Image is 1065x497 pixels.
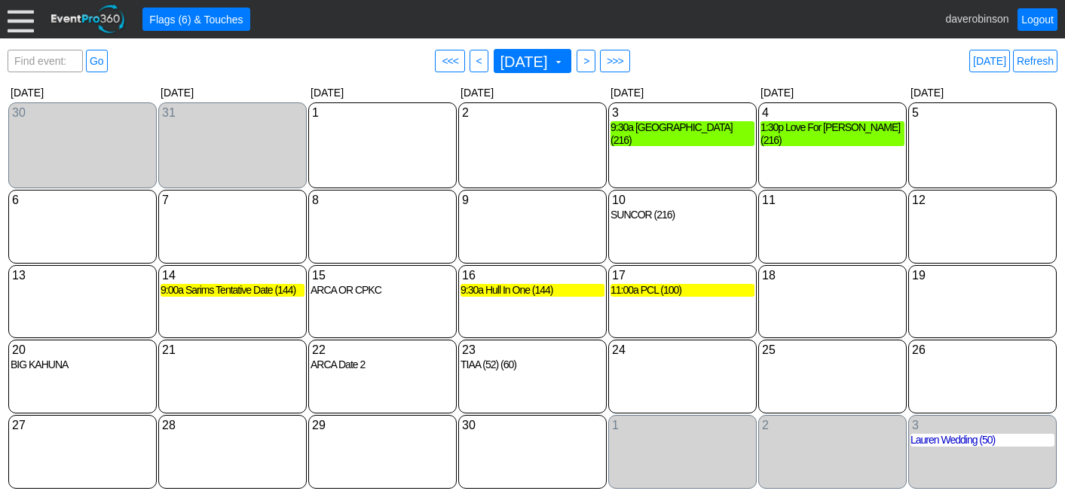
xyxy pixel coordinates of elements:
a: Logout [1018,8,1057,31]
div: Lauren Wedding (50) [910,434,1054,447]
div: ARCA OR CPKC [311,284,454,297]
div: Show menu [461,105,604,121]
div: Show menu [461,192,604,209]
img: EventPro360 [49,2,127,36]
span: > [580,53,592,69]
div: Show menu [910,105,1054,121]
div: Show menu [311,192,454,209]
div: Show menu [161,342,305,358]
a: Refresh [1013,50,1057,72]
div: Show menu [611,192,754,209]
div: Show menu [11,105,155,121]
div: 1:30p Love For [PERSON_NAME] (216) [760,121,904,147]
span: Flags (6) & Touches [146,11,246,27]
div: Show menu [760,417,904,434]
div: Show menu [760,192,904,209]
span: Find event: enter title [11,50,79,87]
div: 9:00a Sarims Tentative Date (144) [161,284,305,297]
div: Show menu [910,417,1054,434]
div: ARCA Date 2 [311,358,454,371]
span: < [473,53,485,69]
div: [DATE] [907,84,1057,102]
span: <<< [439,53,461,69]
span: Flags (6) & Touches [146,12,246,27]
div: Show menu [461,417,604,434]
div: Show menu [161,105,305,121]
div: Menu: Click or 'Crtl+M' to toggle menu open/close [8,6,34,32]
div: Show menu [11,267,155,284]
div: [DATE] [158,84,308,102]
div: Show menu [760,342,904,358]
span: >>> [604,53,626,69]
div: Show menu [161,417,305,434]
div: Show menu [611,417,754,434]
a: [DATE] [969,50,1010,72]
div: Show menu [611,267,754,284]
a: Go [86,50,108,72]
div: Show menu [461,342,604,358]
div: Show menu [760,267,904,284]
div: Show menu [311,342,454,358]
div: Show menu [611,342,754,358]
div: Show menu [11,192,155,209]
div: Show menu [311,105,454,121]
div: SUNCOR (216) [611,209,754,221]
div: Show menu [461,267,604,284]
div: [DATE] [458,84,607,102]
span: daverobinson [945,12,1008,24]
div: Show menu [161,192,305,209]
div: 9:30a Hull In One (144) [461,284,604,297]
span: [DATE] [497,54,551,69]
div: [DATE] [607,84,757,102]
div: TIAA (52) (60) [461,358,604,371]
div: 9:30a [GEOGRAPHIC_DATA] (216) [611,121,754,147]
div: Show menu [760,105,904,121]
div: Show menu [11,342,155,358]
div: [DATE] [308,84,458,102]
div: BIG KAHUNA [11,358,155,371]
span: [DATE] [497,53,565,69]
div: Show menu [311,417,454,434]
div: Show menu [910,192,1054,209]
div: Show menu [910,342,1054,358]
div: Show menu [611,105,754,121]
div: Show menu [11,417,155,434]
div: Show menu [311,267,454,284]
div: Show menu [161,267,305,284]
div: [DATE] [8,84,158,102]
div: [DATE] [757,84,907,102]
div: 11:00a PCL (100) [611,284,754,297]
div: Show menu [910,267,1054,284]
